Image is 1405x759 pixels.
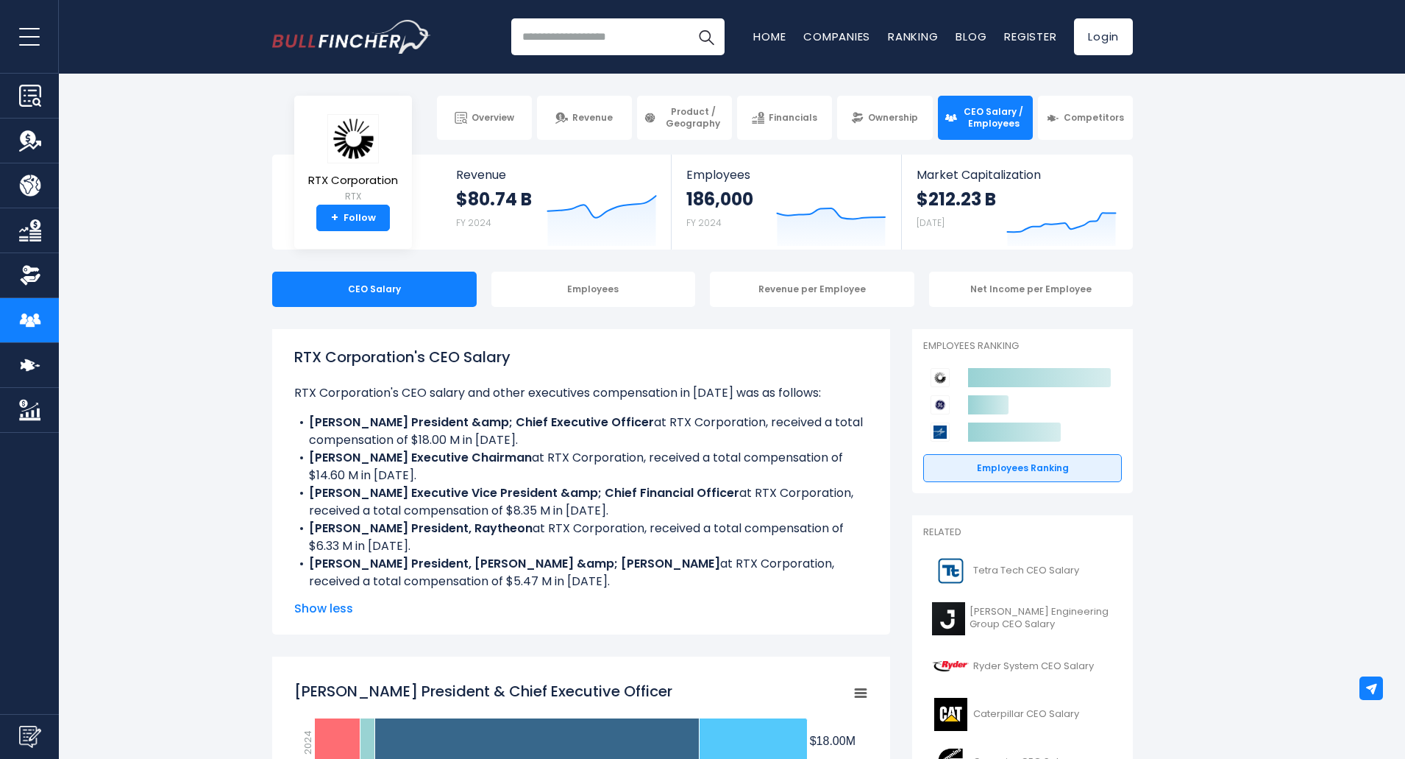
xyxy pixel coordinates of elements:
[307,113,399,205] a: RTX Corporation RTX
[929,272,1134,307] div: Net Income per Employee
[923,454,1122,482] a: Employees Ranking
[688,18,725,55] button: Search
[672,155,900,250] a: Employees 186,000 FY 2024
[753,29,786,44] a: Home
[472,112,514,124] span: Overview
[441,155,672,250] a: Revenue $80.74 B FY 2024
[917,216,945,229] small: [DATE]
[572,112,613,124] span: Revenue
[931,395,950,414] img: GE Aerospace competitors logo
[294,414,868,449] li: at RTX Corporation, received a total compensation of $18.00 M in [DATE].
[923,646,1122,687] a: Ryder System CEO Salary
[769,112,817,124] span: Financials
[932,698,969,731] img: CAT logo
[309,414,654,431] b: [PERSON_NAME] President &amp; Chief Executive Officer
[810,735,856,747] tspan: $18.00M
[308,174,398,187] span: RTX Corporation
[294,520,868,555] li: at RTX Corporation, received a total compensation of $6.33 M in [DATE].
[803,29,870,44] a: Companies
[272,272,477,307] div: CEO Salary
[973,708,1079,721] span: Caterpillar CEO Salary
[837,96,932,140] a: Ownership
[331,211,338,225] strong: +
[316,205,390,231] a: +Follow
[917,168,1117,182] span: Market Capitalization
[294,384,868,402] p: RTX Corporation's CEO salary and other executives compensation in [DATE] was as follows:
[931,423,950,442] img: Lockheed Martin Corporation competitors logo
[308,190,398,203] small: RTX
[686,168,886,182] span: Employees
[456,168,657,182] span: Revenue
[1074,18,1133,55] a: Login
[868,112,918,124] span: Ownership
[956,29,986,44] a: Blog
[294,600,868,618] span: Show less
[932,650,969,683] img: R logo
[888,29,938,44] a: Ranking
[923,599,1122,639] a: [PERSON_NAME] Engineering Group CEO Salary
[456,216,491,229] small: FY 2024
[309,520,533,537] b: [PERSON_NAME] President, Raytheon
[294,346,868,368] h1: RTX Corporation's CEO Salary
[1064,112,1124,124] span: Competitors
[1038,96,1133,140] a: Competitors
[710,272,914,307] div: Revenue per Employee
[272,20,431,54] img: Bullfincher logo
[456,188,532,211] strong: $80.74 B
[938,96,1033,140] a: CEO Salary / Employees
[294,555,868,590] li: at RTX Corporation, received a total compensation of $5.47 M in [DATE].
[917,188,996,211] strong: $212.23 B
[1004,29,1056,44] a: Register
[437,96,532,140] a: Overview
[294,484,868,520] li: at RTX Corporation, received a total compensation of $8.35 M in [DATE].
[301,730,315,755] text: 2024
[973,565,1079,577] span: Tetra Tech CEO Salary
[737,96,832,140] a: Financials
[923,526,1122,539] p: Related
[661,106,725,129] span: Product / Geography
[537,96,632,140] a: Revenue
[686,188,753,211] strong: 186,000
[932,554,969,587] img: TTEK logo
[294,449,868,484] li: at RTX Corporation, received a total compensation of $14.60 M in [DATE].
[923,551,1122,591] a: Tetra Tech CEO Salary
[973,660,1094,673] span: Ryder System CEO Salary
[491,272,696,307] div: Employees
[902,155,1131,250] a: Market Capitalization $212.23 B [DATE]
[932,602,965,635] img: J logo
[309,555,720,572] b: [PERSON_NAME] President, [PERSON_NAME] &amp; [PERSON_NAME]
[19,264,41,286] img: Ownership
[923,694,1122,735] a: Caterpillar CEO Salary
[309,484,739,501] b: [PERSON_NAME] Executive Vice President &amp; Chief Financial Officer
[686,216,722,229] small: FY 2024
[637,96,732,140] a: Product / Geography
[970,606,1113,631] span: [PERSON_NAME] Engineering Group CEO Salary
[309,449,532,466] b: [PERSON_NAME] Executive Chairman
[294,681,672,702] tspan: [PERSON_NAME] President & Chief Executive Officer
[272,20,430,54] a: Go to homepage
[931,368,950,387] img: RTX Corporation competitors logo
[961,106,1026,129] span: CEO Salary / Employees
[923,340,1122,353] p: Employees Ranking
